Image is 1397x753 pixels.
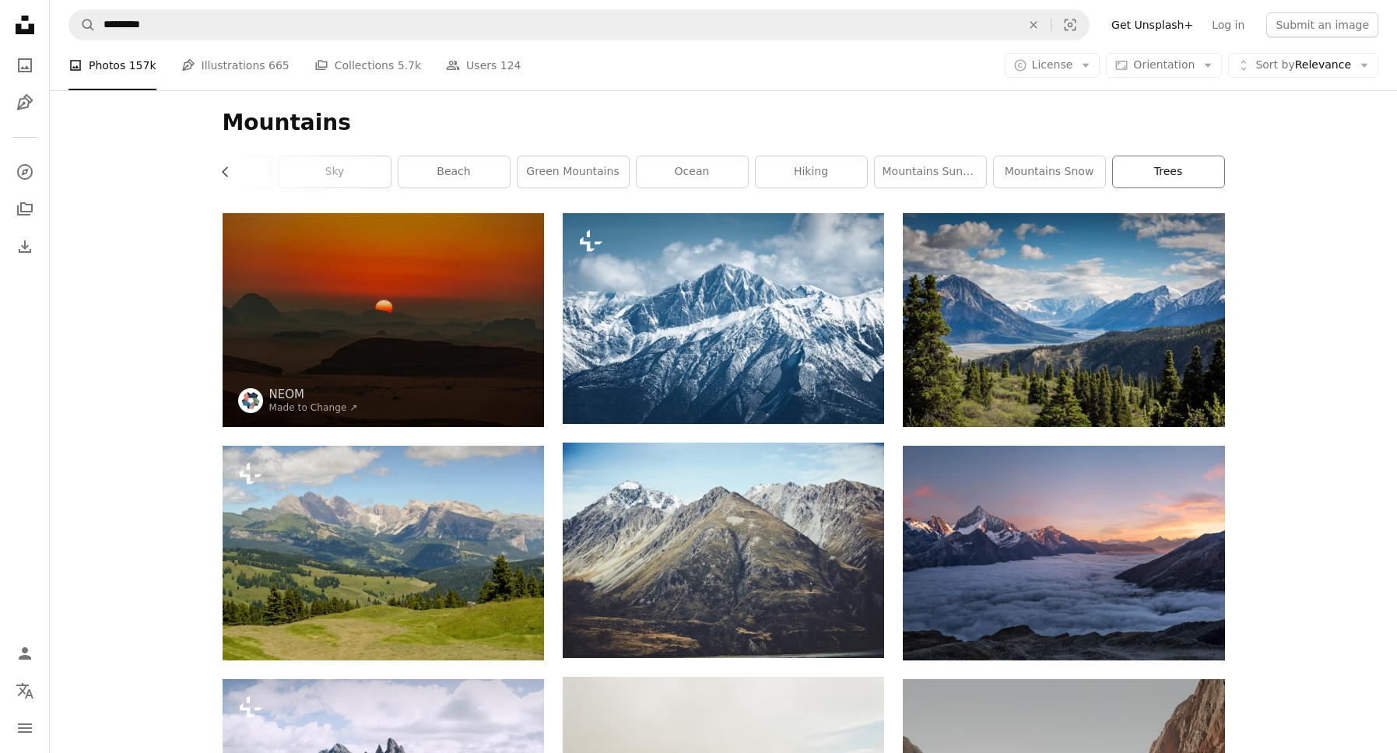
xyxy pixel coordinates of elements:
[9,713,40,744] button: Menu
[563,311,884,325] a: a mountain range covered in snow under a blue sky
[1228,53,1378,78] button: Sort byRelevance
[1133,58,1195,71] span: Orientation
[223,313,544,327] a: the sun is setting over the mountains in the desert
[269,387,358,402] a: NEOM
[1102,12,1202,37] a: Get Unsplash+
[269,402,358,413] a: Made to Change ↗
[223,213,544,427] img: the sun is setting over the mountains in the desert
[1255,58,1351,73] span: Relevance
[1113,156,1224,187] a: trees
[756,156,867,187] a: hiking
[637,156,748,187] a: ocean
[9,231,40,262] a: Download History
[1202,12,1254,37] a: Log in
[1051,10,1089,40] button: Visual search
[563,543,884,557] a: snow capped mountans
[238,388,263,413] img: Go to NEOM's profile
[398,57,421,74] span: 5.7k
[1032,58,1073,71] span: License
[279,156,391,187] a: sky
[500,57,521,74] span: 124
[69,10,96,40] button: Search Unsplash
[903,545,1224,559] a: aerial photo of foggy mountains
[223,109,1225,137] h1: Mountains
[1106,53,1222,78] button: Orientation
[223,546,544,560] a: a view of a valley with mountains in the background
[9,638,40,669] a: Log in / Sign up
[269,57,290,74] span: 665
[446,40,521,90] a: Users 124
[9,9,40,44] a: Home — Unsplash
[68,9,1090,40] form: Find visuals sitewide
[1016,10,1051,40] button: Clear
[9,50,40,81] a: Photos
[9,675,40,706] button: Language
[1255,58,1294,71] span: Sort by
[563,213,884,424] img: a mountain range covered in snow under a blue sky
[9,87,40,118] a: Illustrations
[314,40,421,90] a: Collections 5.7k
[9,194,40,225] a: Collections
[903,213,1224,427] img: green mountain across body of water
[1005,53,1100,78] button: License
[994,156,1105,187] a: mountains snow
[518,156,629,187] a: green mountains
[563,443,884,658] img: snow capped mountans
[181,40,290,90] a: Illustrations 665
[398,156,510,187] a: beach
[9,156,40,187] a: Explore
[1266,12,1378,37] button: Submit an image
[903,313,1224,327] a: green mountain across body of water
[903,446,1224,660] img: aerial photo of foggy mountains
[875,156,986,187] a: mountains sunset
[223,446,544,660] img: a view of a valley with mountains in the background
[223,156,240,187] button: scroll list to the left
